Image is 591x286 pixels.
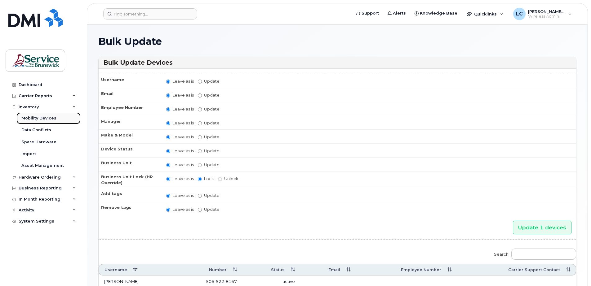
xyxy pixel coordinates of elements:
[198,177,202,181] input: Lock
[99,102,161,116] th: Employee Number
[99,129,161,143] th: Make & Model
[198,121,202,125] input: Update
[198,92,220,98] label: Update
[166,78,194,84] label: Leave as is
[166,93,170,97] input: Leave as is
[166,121,170,125] input: Leave as is
[198,162,220,168] label: Update
[198,135,202,139] input: Update
[218,177,222,181] input: Unlock
[198,93,202,97] input: Update
[166,163,170,167] input: Leave as is
[103,58,571,67] h3: Bulk Update Devices
[166,149,170,153] input: Leave as is
[166,107,170,111] input: Leave as is
[206,279,237,284] span: 506
[99,171,161,188] th: Business Unit Lock (HR Override)
[166,120,194,126] label: Leave as is
[198,208,202,212] input: Update
[166,162,194,168] label: Leave as is
[198,193,220,198] label: Update
[198,148,220,154] label: Update
[198,80,202,84] input: Update
[166,193,194,198] label: Leave as is
[198,106,220,112] label: Update
[98,36,576,47] h1: Bulk Update
[166,80,170,84] input: Leave as is
[166,208,170,212] input: Leave as is
[99,264,171,275] th: Username: activate to sort column descending
[171,264,242,275] th: Number: activate to sort column ascending
[198,149,202,153] input: Update
[218,176,238,182] label: Unlock
[166,134,194,140] label: Leave as is
[166,177,170,181] input: Leave as is
[242,264,300,275] th: Status: activate to sort column ascending
[457,264,576,275] th: Carrier Support Contact: activate to sort column ascending
[99,202,161,216] th: Remove tags
[198,134,220,140] label: Update
[214,279,224,284] span: 522
[99,188,161,202] th: Add tags
[198,107,202,111] input: Update
[166,176,194,182] label: Leave as is
[198,206,220,212] label: Update
[166,206,194,212] label: Leave as is
[511,249,576,260] input: Search:
[99,88,161,102] th: Email
[490,245,576,262] label: Search:
[300,264,356,275] th: Email: activate to sort column ascending
[166,148,194,154] label: Leave as is
[166,194,170,198] input: Leave as is
[166,92,194,98] label: Leave as is
[198,176,214,182] label: Lock
[198,163,202,167] input: Update
[99,157,161,171] th: Business Unit
[166,135,170,139] input: Leave as is
[513,221,571,235] input: Update 1 devices
[198,78,220,84] label: Update
[99,74,161,88] th: Username
[99,116,161,130] th: Manager
[224,279,237,284] span: 8167
[166,106,194,112] label: Leave as is
[198,194,202,198] input: Update
[99,143,161,157] th: Device Status
[356,264,457,275] th: Employee Number: activate to sort column ascending
[198,120,220,126] label: Update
